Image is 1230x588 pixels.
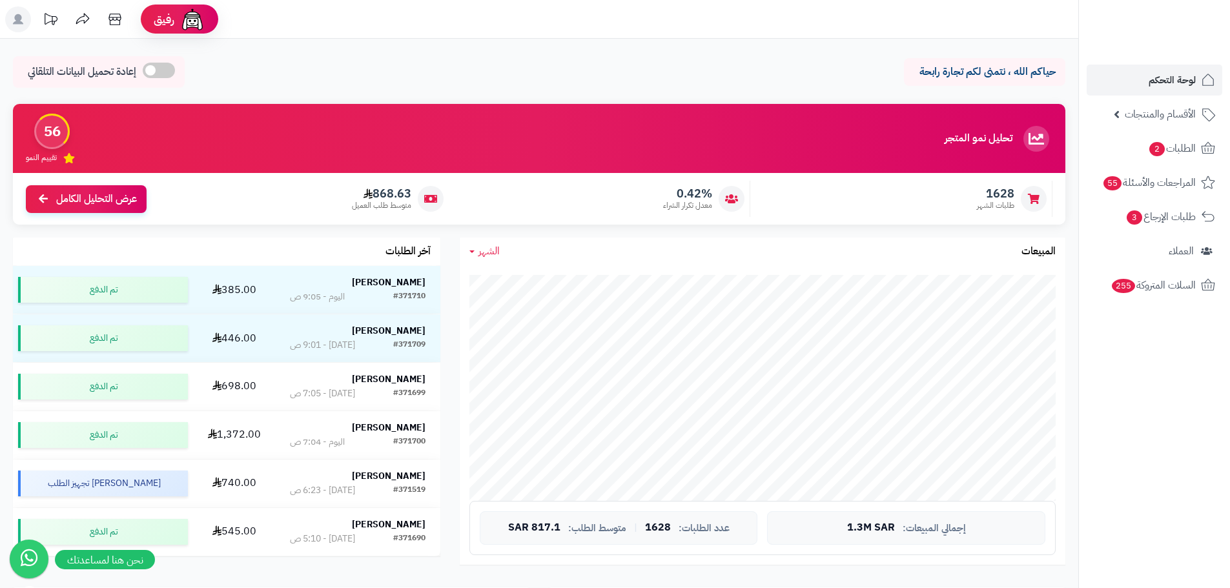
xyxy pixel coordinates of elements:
[179,6,205,32] img: ai-face.png
[26,152,57,163] span: تقييم النمو
[193,266,275,314] td: 385.00
[679,523,730,534] span: عدد الطلبات:
[663,200,712,211] span: معدل تكرار الشراء
[18,374,188,400] div: تم الدفع
[385,246,431,258] h3: آخر الطلبات
[352,324,425,338] strong: [PERSON_NAME]
[18,519,188,545] div: تم الدفع
[1087,270,1222,301] a: السلات المتروكة255
[56,192,137,207] span: عرض التحليل الكامل
[193,411,275,459] td: 1,372.00
[290,532,355,545] div: [DATE] - 5:10 ص
[18,325,188,351] div: تم الدفع
[290,339,355,352] div: [DATE] - 9:01 ص
[634,523,637,532] span: |
[26,185,147,213] a: عرض التحليل الكامل
[393,532,425,545] div: #371690
[393,387,425,400] div: #371699
[977,200,1014,211] span: طلبات الشهر
[1087,167,1222,198] a: المراجعات والأسئلة55
[34,6,67,35] a: تحديثات المنصة
[18,277,188,303] div: تم الدفع
[393,339,425,352] div: #371709
[352,469,425,483] strong: [PERSON_NAME]
[1087,236,1222,267] a: العملاء
[290,484,355,497] div: [DATE] - 6:23 ص
[1149,71,1196,89] span: لوحة التحكم
[1102,174,1196,192] span: المراجعات والأسئلة
[352,276,425,289] strong: [PERSON_NAME]
[1087,133,1222,164] a: الطلبات2
[1148,139,1196,157] span: الطلبات
[1103,176,1122,190] span: 55
[508,522,560,534] span: 817.1 SAR
[290,290,345,303] div: اليوم - 9:05 ص
[193,460,275,507] td: 740.00
[847,522,895,534] span: 1.3M SAR
[352,421,425,434] strong: [PERSON_NAME]
[193,314,275,362] td: 446.00
[352,187,411,201] span: 868.63
[154,12,174,27] span: رفيق
[1112,279,1135,293] span: 255
[393,290,425,303] div: #371710
[352,372,425,386] strong: [PERSON_NAME]
[977,187,1014,201] span: 1628
[18,422,188,448] div: تم الدفع
[1125,105,1196,123] span: الأقسام والمنتجات
[1125,208,1196,226] span: طلبات الإرجاع
[352,518,425,531] strong: [PERSON_NAME]
[1169,242,1194,260] span: العملاء
[1087,65,1222,96] a: لوحة التحكم
[393,484,425,497] div: #371519
[352,200,411,211] span: متوسط طلب العميل
[903,523,966,534] span: إجمالي المبيعات:
[469,244,500,259] a: الشهر
[290,387,355,400] div: [DATE] - 7:05 ص
[478,243,500,259] span: الشهر
[193,508,275,556] td: 545.00
[1111,276,1196,294] span: السلات المتروكة
[393,436,425,449] div: #371700
[1127,210,1142,225] span: 3
[193,363,275,411] td: 698.00
[1021,246,1056,258] h3: المبيعات
[568,523,626,534] span: متوسط الطلب:
[1087,201,1222,232] a: طلبات الإرجاع3
[18,471,188,496] div: [PERSON_NAME] تجهيز الطلب
[290,436,345,449] div: اليوم - 7:04 ص
[914,65,1056,79] p: حياكم الله ، نتمنى لكم تجارة رابحة
[645,522,671,534] span: 1628
[663,187,712,201] span: 0.42%
[1149,142,1165,156] span: 2
[945,133,1012,145] h3: تحليل نمو المتجر
[28,65,136,79] span: إعادة تحميل البيانات التلقائي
